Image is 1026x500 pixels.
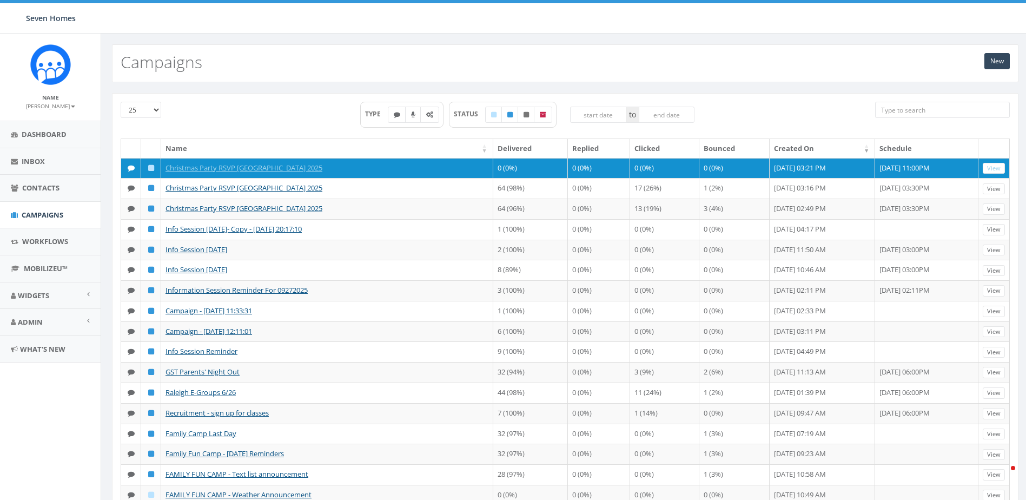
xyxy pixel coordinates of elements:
i: Text SMS [128,389,135,396]
i: Text SMS [128,450,135,457]
i: Text SMS [128,226,135,233]
a: View [983,387,1005,399]
td: 0 (0%) [630,219,699,240]
td: 11 (24%) [630,383,699,403]
h2: Campaigns [121,53,202,71]
i: Text SMS [128,430,135,437]
a: View [983,408,1005,419]
td: 3 (100%) [493,280,568,301]
i: Published [507,111,513,118]
i: Published [148,307,154,314]
label: Draft [485,107,502,123]
th: Created On: activate to sort column ascending [770,139,875,158]
small: [PERSON_NAME] [26,102,75,110]
td: 0 (0%) [630,321,699,342]
th: Schedule [875,139,978,158]
a: Christmas Party RSVP [GEOGRAPHIC_DATA] 2025 [166,183,322,193]
td: 0 (0%) [630,158,699,179]
td: 3 (4%) [699,199,770,219]
i: Published [148,369,154,376]
td: 32 (94%) [493,362,568,383]
td: 0 (0%) [699,240,770,260]
span: TYPE [365,109,388,119]
td: [DATE] 03:21 PM [770,158,875,179]
i: Published [148,185,154,192]
td: 0 (0%) [699,341,770,362]
a: View [983,224,1005,235]
th: Bounced [699,139,770,158]
td: [DATE] 07:19 AM [770,424,875,444]
i: Published [148,410,154,417]
td: 0 (0%) [568,383,630,403]
span: Dashboard [22,129,67,139]
td: 13 (19%) [630,199,699,219]
a: GST Parents' Night Out [166,367,240,377]
td: [DATE] 06:00PM [875,403,978,424]
a: Info Session [DATE] [166,245,227,254]
td: 17 (26%) [630,178,699,199]
a: View [983,449,1005,460]
th: Clicked [630,139,699,158]
a: View [983,306,1005,317]
a: Information Session Reminder For 09272025 [166,285,308,295]
span: Campaigns [22,210,63,220]
i: Text SMS [128,287,135,294]
span: Contacts [22,183,59,193]
i: Text SMS [128,307,135,314]
a: Info Session Reminder [166,346,237,356]
td: 3 (9%) [630,362,699,383]
td: 1 (3%) [699,464,770,485]
td: 0 (0%) [568,321,630,342]
td: 2 (6%) [699,362,770,383]
td: 6 (100%) [493,321,568,342]
i: Ringless Voice Mail [411,111,415,118]
td: 0 (0%) [699,403,770,424]
td: 0 (0%) [568,464,630,485]
i: Published [148,328,154,335]
a: Info Session [DATE] [166,265,227,274]
span: Inbox [22,156,45,166]
td: 0 (0%) [699,260,770,280]
i: Draft [148,165,154,172]
td: [DATE] 01:39 PM [770,383,875,403]
a: Campaign - [DATE] 12:11:01 [166,326,252,336]
td: 0 (0%) [630,444,699,464]
a: [PERSON_NAME] [26,101,75,110]
small: Name [42,94,59,101]
td: 0 (0%) [568,403,630,424]
td: 0 (0%) [568,424,630,444]
a: New [984,53,1010,69]
td: 7 (100%) [493,403,568,424]
i: Text SMS [128,246,135,253]
label: Published [501,107,519,123]
td: 0 (0%) [568,341,630,362]
a: View [983,469,1005,481]
td: [DATE] 10:58 AM [770,464,875,485]
td: 8 (89%) [493,260,568,280]
i: Published [148,471,154,478]
input: end date [639,107,695,123]
i: Unpublished [524,111,529,118]
td: [DATE] 09:47 AM [770,403,875,424]
td: 64 (96%) [493,199,568,219]
td: 0 (0%) [568,301,630,321]
span: Admin [18,317,43,327]
span: MobilizeU™ [24,264,68,273]
th: Replied [568,139,630,158]
td: [DATE] 10:46 AM [770,260,875,280]
i: Published [148,430,154,437]
span: Workflows [22,236,68,246]
td: 32 (97%) [493,444,568,464]
i: Published [148,246,154,253]
a: View [983,326,1005,338]
td: [DATE] 02:49 PM [770,199,875,219]
span: Widgets [18,291,49,300]
td: 0 (0%) [630,464,699,485]
i: Text SMS [128,369,135,376]
td: 2 (100%) [493,240,568,260]
td: [DATE] 09:23 AM [770,444,875,464]
a: View [983,367,1005,378]
td: [DATE] 03:00PM [875,260,978,280]
i: Text SMS [128,410,135,417]
a: View [983,285,1005,297]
